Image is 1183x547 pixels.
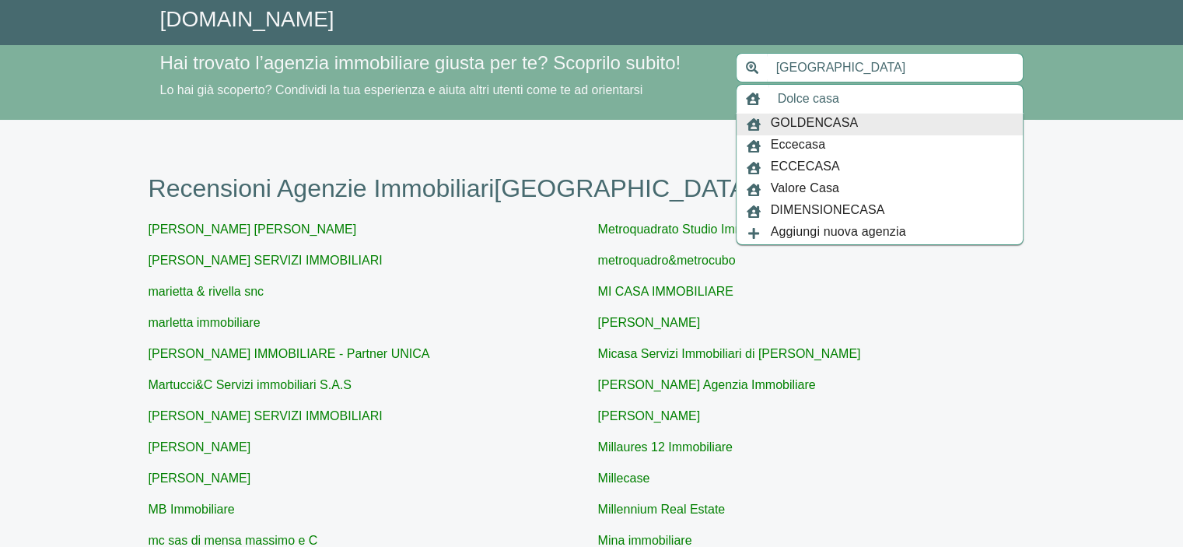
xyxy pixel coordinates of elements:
input: Inserisci nome agenzia immobiliare [768,84,1024,114]
h1: Recensioni Agenzie Immobiliari [GEOGRAPHIC_DATA] [149,174,1035,203]
a: Metroquadrato Studio Immobiliare [598,223,786,236]
input: Inserisci area di ricerca (Comune o Provincia) [767,53,1024,82]
span: Aggiungi nuova agenzia [771,223,906,244]
a: [PERSON_NAME] [598,409,701,423]
a: Millecase [598,472,650,485]
a: [PERSON_NAME] SERVIZI IMMOBILIARI [149,409,383,423]
a: Millaures 12 Immobiliare [598,440,733,454]
a: mc sas di mensa massimo e C [149,534,318,547]
a: marletta immobiliare [149,316,261,329]
a: MI CASA IMMOBILIARE [598,285,733,298]
a: Micasa Servizi Immobiliari di [PERSON_NAME] [598,347,861,360]
p: Lo hai già scoperto? Condividi la tua esperienza e aiuta altri utenti come te ad orientarsi [160,81,717,100]
span: DIMENSIONECASA [771,201,885,223]
a: [PERSON_NAME] [149,440,251,454]
a: [PERSON_NAME] Agenzia Immobiliare [598,378,816,391]
a: Millennium Real Estate [598,503,726,516]
a: [PERSON_NAME] IMMOBILIARE - Partner UNICA [149,347,430,360]
a: [PERSON_NAME] [598,316,701,329]
a: Martucci&C Servizi immobiliari S.A.S [149,378,352,391]
a: marietta & rivella snc [149,285,264,298]
a: [PERSON_NAME] [PERSON_NAME] [149,223,357,236]
a: metroquadro&metrocubo [598,254,736,267]
a: MB Immobiliare [149,503,235,516]
a: [PERSON_NAME] SERVIZI IMMOBILIARI [149,254,383,267]
a: [PERSON_NAME] [149,472,251,485]
a: Mina immobiliare [598,534,692,547]
span: Valore Casa [771,179,840,201]
span: GOLDENCASA [771,114,859,135]
a: [DOMAIN_NAME] [160,7,334,31]
h4: Hai trovato l’agenzia immobiliare giusta per te? Scoprilo subito! [160,52,717,75]
span: ECCECASA [771,157,840,179]
span: Eccecasa [771,135,826,157]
